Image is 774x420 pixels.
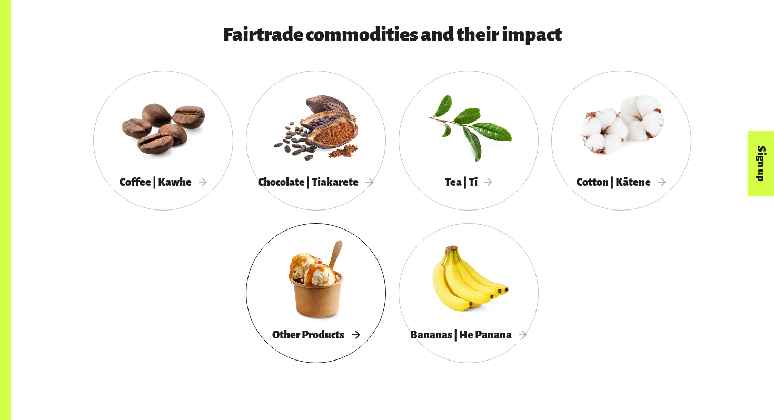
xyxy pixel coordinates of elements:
span: Coffee | Kawhe [120,176,207,188]
a: Bananas | He Panana [399,223,539,363]
a: Tea | Tī [399,71,539,211]
a: Chocolate | Tiakarete [246,71,386,211]
a: Cotton | Kātene [551,71,691,211]
span: Chocolate | Tiakarete [258,176,374,188]
span: Tea | Tī [445,176,493,188]
h3: Fairtrade commodities and their impact [125,24,660,45]
span: Other Products [272,329,360,341]
a: Coffee | Kawhe [93,71,233,211]
span: Bananas | He Panana [410,329,527,341]
a: Other Products [246,223,386,363]
span: Cotton | Kātene [577,176,666,188]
